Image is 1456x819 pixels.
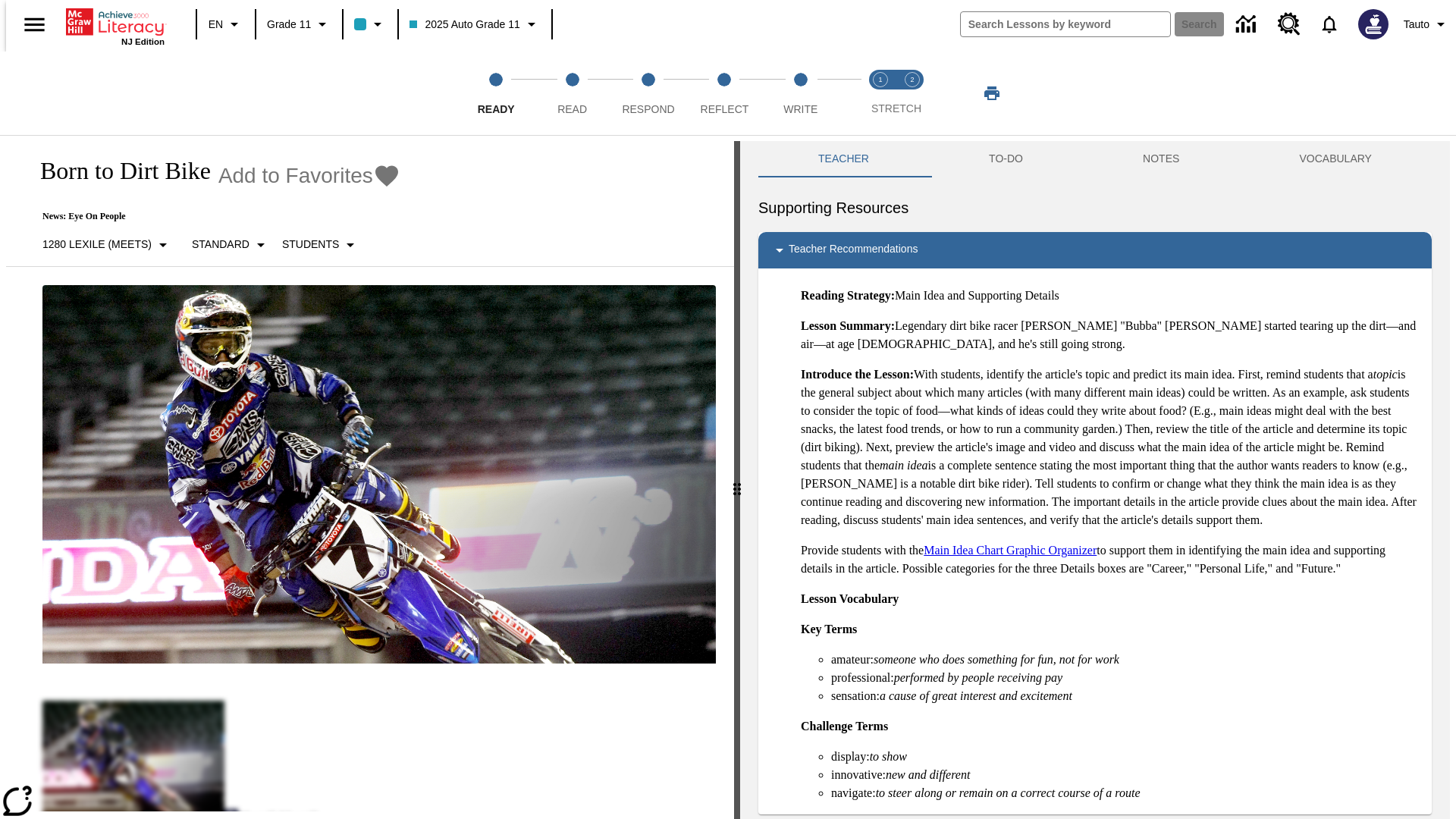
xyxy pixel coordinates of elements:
span: Add to Favorites [218,164,373,188]
button: Class: 2025 Auto Grade 11, Select your class [403,11,546,38]
button: Print [968,80,1016,107]
p: Main Idea and Supporting Details [801,287,1420,305]
span: STRETCH [871,102,921,115]
text: 2 [910,76,914,83]
button: Scaffolds, Standard [186,231,276,259]
em: a cause of great interest and excitement [880,689,1072,702]
li: display: [831,748,1420,766]
p: Legendary dirt bike racer [PERSON_NAME] "Bubba" [PERSON_NAME] started tearing up the dirt—and air... [801,317,1420,353]
li: sensation: [831,687,1420,705]
span: Write [783,103,817,115]
a: Resource Center, Will open in new tab [1269,4,1310,45]
button: Select Student [276,231,366,259]
span: Respond [622,103,674,115]
p: 1280 Lexile (Meets) [42,237,152,253]
a: Main Idea Chart Graphic Organizer [924,544,1097,557]
button: Class color is light blue. Change class color [348,11,393,38]
em: someone who does something for fun, not for work [874,653,1119,666]
button: Ready step 1 of 5 [452,52,540,135]
span: Grade 11 [267,17,311,33]
em: performed by people receiving pay [894,671,1062,684]
button: Reflect step 4 of 5 [680,52,768,135]
strong: Challenge Terms [801,720,888,733]
button: Grade: Grade 11, Select a grade [261,11,337,38]
div: Teacher Recommendations [758,232,1432,268]
p: With students, identify the article's topic and predict its main idea. First, remind students tha... [801,366,1420,529]
a: Notifications [1310,5,1349,44]
button: Open side menu [12,2,57,47]
div: Instructional Panel Tabs [758,141,1432,177]
p: Standard [192,237,249,253]
button: TO-DO [929,141,1083,177]
input: search field [961,12,1170,36]
li: amateur: [831,651,1420,669]
strong: Lesson Summary: [801,319,895,332]
span: Tauto [1404,17,1429,33]
li: professional: [831,669,1420,687]
em: new and different [886,768,970,781]
button: VOCABULARY [1239,141,1432,177]
span: 2025 Auto Grade 11 [409,17,519,33]
strong: Key Terms [801,623,857,635]
strong: Reading Strategy: [801,289,895,302]
button: Read step 2 of 5 [528,52,616,135]
text: 1 [878,76,882,83]
button: Language: EN, Select a language [202,11,250,38]
button: Select Lexile, 1280 Lexile (Meets) [36,231,178,259]
span: NJ Edition [121,37,165,46]
h6: Supporting Resources [758,196,1432,220]
div: Press Enter or Spacebar and then press right and left arrow keys to move the slider [734,141,740,819]
li: navigate: [831,784,1420,802]
li: innovative: [831,766,1420,784]
button: Teacher [758,141,929,177]
button: Respond step 3 of 5 [604,52,692,135]
div: reading [6,141,734,811]
em: main idea [880,459,928,472]
span: Read [557,103,587,115]
span: Ready [478,103,515,115]
button: NOTES [1083,141,1239,177]
div: Home [66,5,165,46]
p: News: Eye On People [24,211,400,222]
em: to steer along or remain on a correct course of a route [876,786,1141,799]
strong: Lesson Vocabulary [801,592,899,605]
span: Reflect [701,103,749,115]
button: Stretch Read step 1 of 2 [858,52,902,135]
button: Profile/Settings [1398,11,1456,38]
button: Write step 5 of 5 [757,52,845,135]
button: Select a new avatar [1349,5,1398,44]
a: Data Center [1227,4,1269,45]
span: EN [209,17,223,33]
button: Add to Favorites - Born to Dirt Bike [218,162,400,189]
img: Motocross racer James Stewart flies through the air on his dirt bike. [42,285,716,664]
div: activity [740,141,1450,819]
strong: Introduce the Lesson: [801,368,914,381]
img: Avatar [1358,9,1389,39]
p: Provide students with the to support them in identifying the main idea and supporting details in ... [801,541,1420,578]
em: topic [1373,368,1398,381]
button: Stretch Respond step 2 of 2 [890,52,934,135]
p: Students [282,237,339,253]
p: Teacher Recommendations [789,241,918,259]
h1: Born to Dirt Bike [24,157,211,185]
em: to show [870,750,907,763]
